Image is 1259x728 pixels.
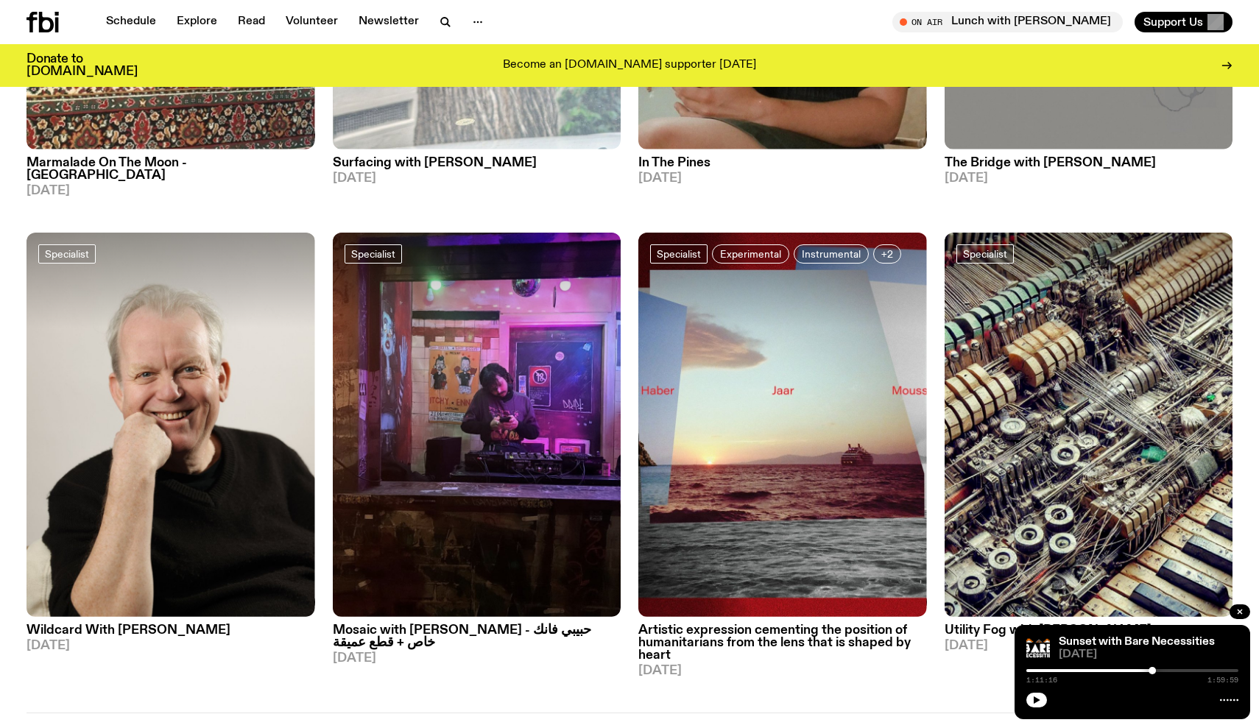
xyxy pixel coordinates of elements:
[333,172,621,185] span: [DATE]
[45,248,89,259] span: Specialist
[333,617,621,665] a: Mosaic with [PERSON_NAME] - حبيبي فانك خاص + قطع عميقة[DATE]
[892,12,1123,32] button: On AirLunch with [PERSON_NAME]
[27,640,315,652] span: [DATE]
[351,248,395,259] span: Specialist
[881,248,893,259] span: +2
[27,233,315,617] img: Stuart is smiling charmingly, wearing a black t-shirt against a stark white background.
[333,157,621,169] h3: Surfacing with [PERSON_NAME]
[956,244,1014,264] a: Specialist
[27,624,315,637] h3: Wildcard With [PERSON_NAME]
[638,617,927,677] a: Artistic expression cementing the position of humanitarians from the lens that is shaped by heart...
[229,12,274,32] a: Read
[1026,637,1050,660] img: Bare Necessities
[1143,15,1203,29] span: Support Us
[27,149,315,197] a: Marmalade On The Moon - [GEOGRAPHIC_DATA][DATE]
[794,244,869,264] a: Instrumental
[27,157,315,182] h3: Marmalade On The Moon - [GEOGRAPHIC_DATA]
[650,244,708,264] a: Specialist
[712,244,789,264] a: Experimental
[1026,676,1057,684] span: 1:11:16
[333,233,621,617] img: Tommy Djing? at the Lord Gladstone
[27,185,315,197] span: [DATE]
[638,233,927,617] img: Collated images of the sea with a distant boat and sunset placed like photographs on a red surfac...
[720,248,781,259] span: Experimental
[350,12,428,32] a: Newsletter
[1207,676,1238,684] span: 1:59:59
[638,149,927,185] a: In The Pines[DATE]
[945,617,1233,652] a: Utility Fog with [PERSON_NAME][DATE]
[963,248,1007,259] span: Specialist
[1059,649,1238,660] span: [DATE]
[503,59,756,72] p: Become an [DOMAIN_NAME] supporter [DATE]
[638,624,927,662] h3: Artistic expression cementing the position of humanitarians from the lens that is shaped by heart
[27,617,315,652] a: Wildcard With [PERSON_NAME][DATE]
[168,12,226,32] a: Explore
[333,149,621,185] a: Surfacing with [PERSON_NAME][DATE]
[38,244,96,264] a: Specialist
[945,233,1233,617] img: Cover of Andrea Taeggi's album Chaoticism You Can Do At Home
[945,172,1233,185] span: [DATE]
[1059,636,1215,648] a: Sunset with Bare Necessities
[638,665,927,677] span: [DATE]
[657,248,701,259] span: Specialist
[638,157,927,169] h3: In The Pines
[1135,12,1232,32] button: Support Us
[333,652,621,665] span: [DATE]
[638,172,927,185] span: [DATE]
[802,248,861,259] span: Instrumental
[97,12,165,32] a: Schedule
[277,12,347,32] a: Volunteer
[945,640,1233,652] span: [DATE]
[945,624,1233,637] h3: Utility Fog with [PERSON_NAME]
[945,157,1233,169] h3: The Bridge with [PERSON_NAME]
[27,53,138,78] h3: Donate to [DOMAIN_NAME]
[945,149,1233,185] a: The Bridge with [PERSON_NAME][DATE]
[345,244,402,264] a: Specialist
[333,624,621,649] h3: Mosaic with [PERSON_NAME] - حبيبي فانك خاص + قطع عميقة
[873,244,901,264] button: +2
